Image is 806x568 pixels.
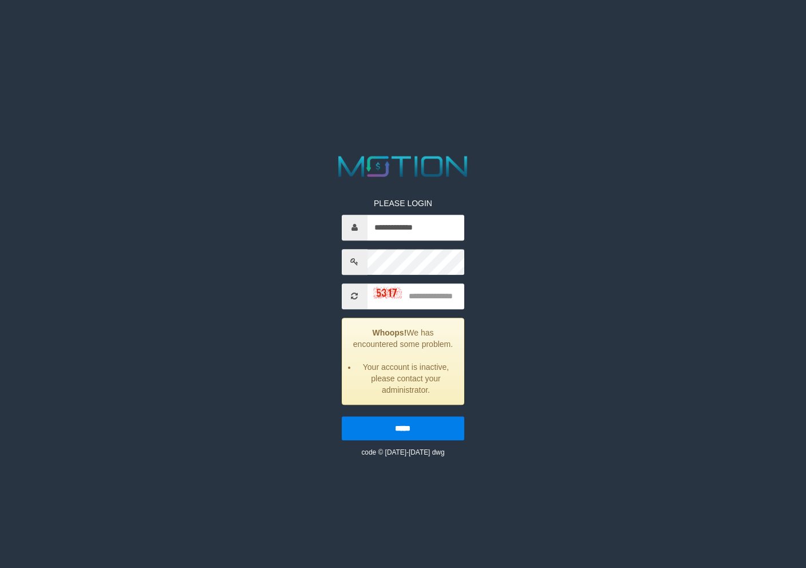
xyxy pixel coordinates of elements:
[372,328,406,337] strong: Whoops!
[333,152,473,180] img: MOTION_logo.png
[357,361,456,396] li: Your account is inactive, please contact your administrator.
[361,448,444,456] small: code © [DATE]-[DATE] dwg
[342,318,465,405] div: We has encountered some problem.
[373,287,402,298] img: captcha
[342,198,465,209] p: PLEASE LOGIN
